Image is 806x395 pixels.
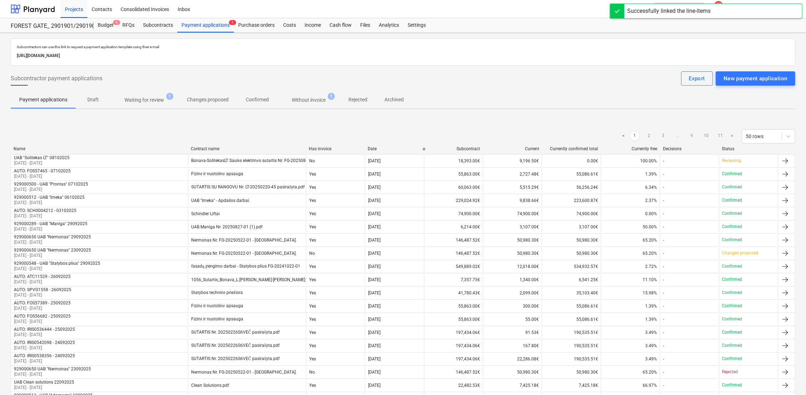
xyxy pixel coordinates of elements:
span: 2.72% [645,264,657,269]
a: Analytics [374,18,403,32]
div: [DATE] [368,238,381,243]
div: Decisions [663,146,716,151]
div: Income [300,18,325,32]
span: 1 [328,93,335,100]
p: [DATE] - [DATE] [14,173,71,179]
a: Settings [403,18,430,32]
iframe: Chat Widget [770,361,806,395]
p: [DATE] - [DATE] [14,332,75,338]
p: Draft [85,96,102,103]
p: Confirmed [722,290,743,296]
p: Confirmed [722,329,743,335]
div: - [663,317,664,322]
div: Budget [93,18,118,32]
p: Confirmed [722,211,743,217]
div: RFQs [118,18,139,32]
div: 50,980.30€ [483,234,542,246]
div: Currently confirmed total [545,146,598,151]
div: 549,889.02€ [424,261,483,272]
div: - [663,238,664,243]
div: 2,099.00€ [483,287,542,299]
div: - [663,343,664,348]
div: [DATE] [368,370,381,375]
button: New payment application [716,71,795,86]
div: Subcontract [427,146,480,151]
div: Fizinė ir nuotolinė apsauga [191,171,243,177]
div: 190,535.51€ [542,340,601,351]
div: - [663,198,664,203]
div: Yes [306,274,365,285]
div: Cash flow [325,18,356,32]
span: 6.34% [645,185,657,190]
div: Name [14,146,185,151]
div: 197,434.06€ [424,327,483,338]
span: 3.49% [645,356,657,361]
div: [DATE] [368,304,381,309]
p: Archived [384,96,404,103]
div: AUTO: SPVG1558 - 26092025 [14,287,71,292]
div: Yes [306,340,365,351]
p: Confirmed [722,171,743,177]
p: [DATE] - [DATE] [14,239,91,245]
div: Yes [306,208,365,219]
div: 22,286.08€ [483,353,542,365]
div: AUTO: FOS56682 - 25092025 [14,314,71,319]
div: AUTO: FOS57389 - 25092025 [14,300,71,305]
div: UAB "Solitekas LT" 08102025 [14,155,70,160]
div: 91.53€ [483,327,542,338]
p: [DATE] - [DATE] [14,385,74,391]
div: Yes [306,168,365,180]
div: Contract name [191,146,303,151]
div: - [663,304,664,309]
div: 50,980.30€ [483,248,542,259]
div: 146,487.52€ [424,234,483,246]
div: [DATE] [368,290,381,295]
div: Current [486,146,539,151]
div: 50,980.30€ [483,366,542,378]
div: 41,780.43€ [424,287,483,299]
div: - [663,330,664,335]
div: [DATE] [368,264,381,269]
a: Payment applications1 [177,18,234,32]
p: Confirmed [722,382,743,388]
div: No [306,248,365,259]
p: [DATE] - [DATE] [14,200,85,206]
span: 1 [229,20,236,25]
span: 4 [113,20,120,25]
span: 0.00% [645,211,657,216]
div: 50,980.30€ [542,234,601,246]
div: 50,980.30€ [542,248,601,259]
p: [URL][DOMAIN_NAME] [17,52,789,60]
span: 1 [166,93,173,100]
span: 100.00% [640,158,657,163]
p: [DATE] - [DATE] [14,213,76,219]
div: [DATE] [368,356,381,361]
div: AUTO: IRIS0536444 - 25092025 [14,327,75,332]
div: - [663,277,664,282]
div: [DATE] [368,185,381,190]
div: 55,863.00€ [424,300,483,312]
div: - [663,172,664,177]
a: Page 2 [645,132,653,141]
div: UAB "Imeka" - Apdailos darbai. [191,198,250,203]
div: 0.00€ [542,155,601,167]
a: Page 1 is your current page [631,132,639,141]
div: fasadų įrengimo darbai - Statybos plius FG-20241022-01 [191,264,300,269]
div: 74,900.00€ [542,208,601,219]
a: Page 9 [688,132,696,141]
p: Confirmed [722,197,743,203]
div: - [663,224,664,229]
a: Subcontracts [139,18,177,32]
p: Rejected [722,369,738,375]
div: 300.00€ [483,300,542,312]
div: SUTARTIS Nr. 20250226S6VEČ pasirašyta.pdf [191,330,280,335]
div: 9,196.50€ [483,155,542,167]
div: AUTO: IRIS0542098 - 24092025 [14,340,75,345]
a: Purchase orders [234,18,279,32]
div: - [663,290,664,295]
div: 197,434.06€ [424,340,483,351]
span: 1.39% [645,317,657,322]
div: 9,838.66€ [483,195,542,206]
div: - [663,356,664,361]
